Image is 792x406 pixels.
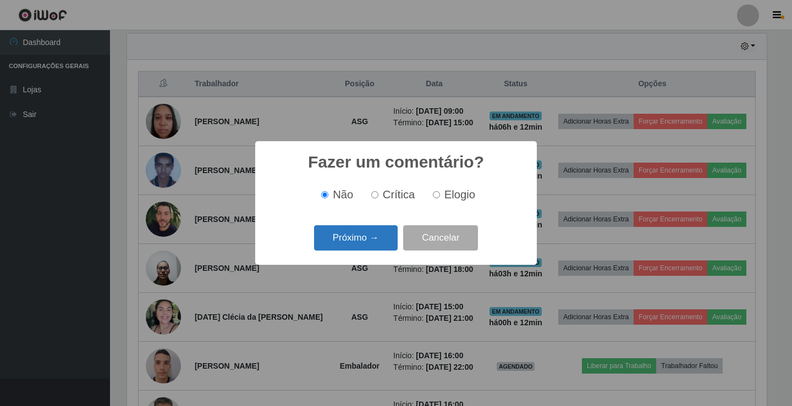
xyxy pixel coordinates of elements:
[333,188,353,201] span: Não
[308,152,484,172] h2: Fazer um comentário?
[371,191,378,198] input: Crítica
[433,191,440,198] input: Elogio
[444,188,475,201] span: Elogio
[383,188,415,201] span: Crítica
[403,225,478,251] button: Cancelar
[314,225,398,251] button: Próximo →
[321,191,328,198] input: Não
